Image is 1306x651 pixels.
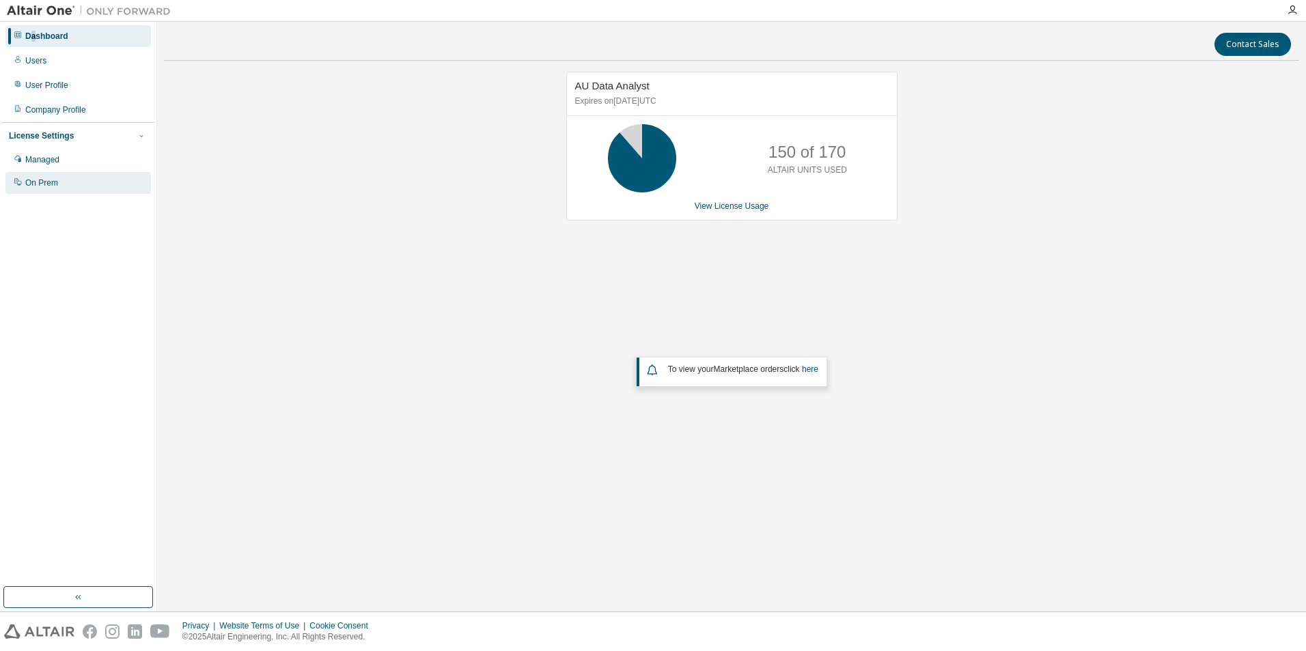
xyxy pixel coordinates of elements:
div: License Settings [9,130,74,141]
div: Website Terms of Use [219,620,309,631]
img: youtube.svg [150,624,170,639]
img: instagram.svg [105,624,120,639]
div: Managed [25,154,59,165]
img: facebook.svg [83,624,97,639]
span: To view your click [668,364,818,374]
span: AU Data Analyst [575,80,650,91]
img: altair_logo.svg [4,624,74,639]
p: Expires on [DATE] UTC [575,96,885,107]
p: ALTAIR UNITS USED [768,164,847,176]
img: Altair One [7,4,178,18]
div: User Profile [25,80,68,91]
p: © 2025 Altair Engineering, Inc. All Rights Reserved. [182,631,376,643]
button: Contact Sales [1214,33,1291,56]
a: View License Usage [695,201,769,211]
p: 150 of 170 [768,141,846,164]
div: Cookie Consent [309,620,376,631]
div: Dashboard [25,31,68,42]
img: linkedin.svg [128,624,142,639]
em: Marketplace orders [714,364,784,374]
div: Users [25,55,46,66]
div: Privacy [182,620,219,631]
div: On Prem [25,177,58,188]
a: here [802,364,818,374]
div: Company Profile [25,104,86,115]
